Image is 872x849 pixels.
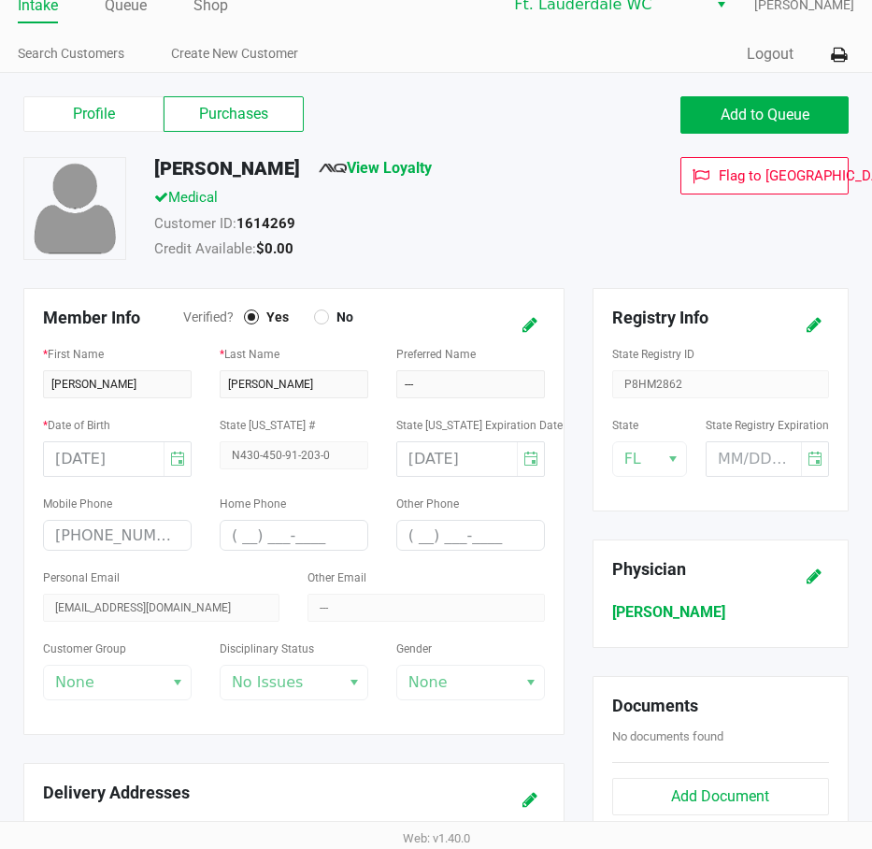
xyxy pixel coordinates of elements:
a: Search Customers [18,42,124,65]
span: Yes [259,309,289,325]
label: Other Email [307,569,366,586]
span: Add to Queue [721,106,809,123]
button: Logout [747,43,793,65]
a: View Loyalty [319,159,432,177]
strong: 1614269 [236,215,295,232]
label: Date of Birth [43,417,110,434]
h5: [PERSON_NAME] [154,157,300,180]
label: Preferred Name [396,346,476,363]
span: No [329,309,353,325]
label: Disciplinary Status [220,640,314,657]
label: First Name [43,346,104,363]
label: State [US_STATE] Expiration Date [396,417,563,434]
label: Other Phone [396,496,459,512]
label: State Registry Expiration [706,417,829,434]
label: State [US_STATE] # [220,417,315,434]
span: Verified? [183,308,244,327]
div: Customer ID: [140,213,622,239]
a: Create New Customer [171,42,298,65]
strong: $0.00 [256,240,293,257]
h5: Physician [612,559,789,580]
h5: Member Info [43,308,183,328]
h5: Delivery Addresses [43,783,456,803]
div: Medical [140,187,622,213]
label: Profile [23,96,164,132]
label: Home Phone [220,496,286,512]
button: Flag to [GEOGRAPHIC_DATA] [680,157,849,194]
h5: Registry Info [612,308,789,328]
span: No documents found [612,729,723,743]
h6: [PERSON_NAME] [612,603,829,621]
label: Last Name [220,346,279,363]
label: Personal Email [43,569,120,586]
h5: Documents [612,696,829,716]
span: Add Document [671,787,769,805]
label: Customer Group [43,640,126,657]
label: Gender [396,640,432,657]
label: State Registry ID [612,346,694,363]
button: Add to Queue [680,96,849,134]
label: Purchases [164,96,304,132]
div: Credit Available: [140,238,622,265]
span: Web: v1.40.0 [403,831,470,845]
button: Add Document [612,778,829,815]
label: State [612,417,638,434]
label: Mobile Phone [43,496,112,512]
